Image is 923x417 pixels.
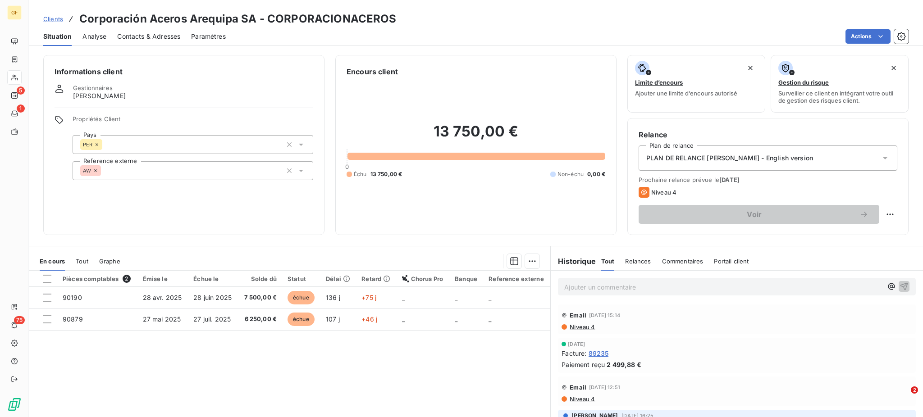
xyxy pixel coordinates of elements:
h6: Encours client [347,66,398,77]
span: 1 [17,104,25,113]
span: 107 j [326,315,340,323]
div: Délai [326,275,351,282]
div: Statut [288,275,315,282]
span: Gestionnaires [73,84,113,91]
iframe: Intercom live chat [892,386,914,408]
span: Commentaires [662,258,704,265]
span: 2 499,88 € [607,360,641,369]
span: 27 mai 2025 [143,315,181,323]
span: 7 500,00 € [243,293,277,302]
span: Surveiller ce client en intégrant votre outil de gestion des risques client. [778,90,901,104]
input: Ajouter une valeur [102,141,110,149]
img: Logo LeanPay [7,397,22,412]
span: Propriétés Client [73,115,313,128]
span: +46 j [361,315,377,323]
h6: Historique [551,256,596,267]
span: Niveau 4 [569,323,595,331]
button: Gestion du risqueSurveiller ce client en intégrant votre outil de gestion des risques client. [771,55,909,113]
span: 136 j [326,294,340,301]
span: Portail client [714,258,749,265]
div: Pièces comptables [63,275,132,283]
h3: Corporación Aceros Arequipa SA - CORPORACIONACEROS [79,11,397,27]
span: _ [402,315,405,323]
span: Paiement reçu [562,360,605,369]
span: 0,00 € [587,170,605,178]
span: 27 juil. 2025 [193,315,231,323]
span: Email [570,312,586,319]
span: Clients [43,15,63,23]
span: [DATE] 15:14 [589,313,620,318]
span: Analyse [82,32,106,41]
div: Reference externe [489,275,545,282]
span: échue [288,291,315,304]
span: [DATE] [568,341,585,347]
input: Ajouter une valeur [101,167,108,175]
span: 90190 [63,294,82,301]
span: 0 [345,163,349,170]
span: Prochaine relance prévue le [639,176,897,183]
div: Échue le [193,275,233,282]
span: _ [455,294,457,301]
span: PER [83,142,92,147]
span: échue [288,313,315,326]
div: Banque [455,275,478,282]
span: [DATE] 12:51 [589,385,620,390]
span: PLAN DE RELANCE [PERSON_NAME] - English version [646,154,813,163]
h6: Relance [639,129,897,140]
span: Niveau 4 [569,395,595,403]
span: 75 [14,316,25,324]
span: +75 j [361,294,376,301]
span: 2 [123,275,131,283]
span: [DATE] [719,176,740,183]
span: Gestion du risque [778,79,829,86]
span: 13 750,00 € [370,170,402,178]
span: Tout [76,258,88,265]
span: Facture : [562,349,586,358]
div: Retard [361,275,391,282]
span: Email [570,384,586,391]
button: Actions [845,29,891,44]
span: 5 [17,86,25,95]
span: Relances [625,258,651,265]
span: Échu [354,170,367,178]
span: 89235 [589,349,609,358]
span: AW [83,168,91,173]
span: _ [489,294,491,301]
button: Voir [639,205,879,224]
a: Clients [43,14,63,23]
span: Paramètres [191,32,226,41]
h2: 13 750,00 € [347,122,605,150]
span: Ajouter une limite d’encours autorisé [635,90,737,97]
span: Niveau 4 [651,189,676,196]
span: Voir [649,211,859,218]
span: 28 avr. 2025 [143,294,182,301]
span: Contacts & Adresses [117,32,180,41]
span: 2 [911,386,918,394]
div: Chorus Pro [402,275,444,282]
h6: Informations client [55,66,313,77]
div: Émise le [143,275,183,282]
span: 28 juin 2025 [193,294,232,301]
span: _ [455,315,457,323]
span: 90879 [63,315,83,323]
div: Solde dû [243,275,277,282]
button: Limite d’encoursAjouter une limite d’encours autorisé [627,55,765,113]
span: 6 250,00 € [243,315,277,324]
span: Situation [43,32,72,41]
div: GF [7,5,22,20]
span: _ [489,315,491,323]
span: [PERSON_NAME] [73,91,126,100]
span: _ [402,294,405,301]
span: Limite d’encours [635,79,683,86]
span: Non-échu [557,170,584,178]
span: Tout [601,258,615,265]
span: Graphe [99,258,120,265]
span: En cours [40,258,65,265]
